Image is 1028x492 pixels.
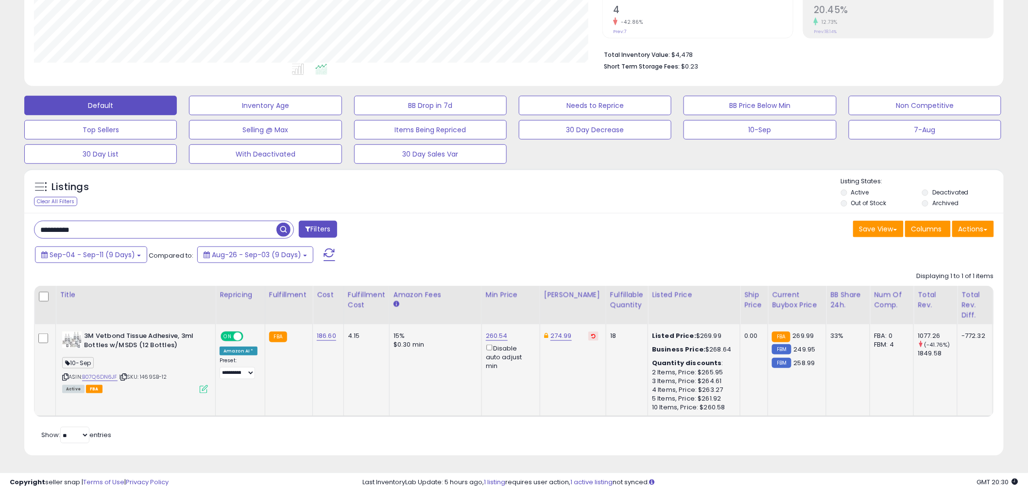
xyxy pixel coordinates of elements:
button: Columns [905,221,951,237]
button: Sep-04 - Sep-11 (9 Days) [35,246,147,263]
a: B07Q6DN6JF [82,373,118,381]
div: Listed Price [652,290,736,300]
small: Prev: 18.14% [814,29,837,35]
button: BB Drop in 7d [354,96,507,115]
div: : [652,359,733,368]
small: Prev: 7 [613,29,626,35]
span: | SKU: 1469SB-12 [119,373,167,381]
span: FBA [86,385,103,393]
button: 30 Day Sales Var [354,144,507,164]
span: Show: entries [41,430,111,439]
span: ON [222,333,234,341]
label: Active [851,188,869,196]
button: Items Being Repriced [354,120,507,140]
span: Columns [911,224,942,234]
div: $269.99 [652,332,733,340]
button: 10-Sep [684,120,836,140]
span: All listings currently available for purchase on Amazon [62,385,85,393]
span: 10-Sep [62,357,94,369]
div: Num of Comp. [874,290,909,310]
div: 0.00 [744,332,760,340]
div: 15% [394,332,474,340]
b: Total Inventory Value: [604,51,670,59]
button: 7-Aug [849,120,1001,140]
li: $4,478 [604,48,987,60]
img: 51p6JQrn7xL._SL40_.jpg [62,332,82,348]
a: 186.60 [317,331,336,341]
label: Archived [932,199,959,207]
div: Title [60,290,211,300]
h2: 20.45% [814,4,994,18]
button: Selling @ Max [189,120,342,140]
label: Out of Stock [851,199,887,207]
div: FBM: 4 [874,340,906,349]
div: Amazon Fees [394,290,478,300]
div: 33% [830,332,862,340]
div: 18 [610,332,640,340]
span: 258.99 [794,358,815,368]
div: Current Buybox Price [772,290,822,310]
div: [PERSON_NAME] [544,290,602,300]
button: Filters [299,221,337,238]
div: 4 Items, Price: $263.27 [652,386,733,394]
span: Sep-04 - Sep-11 (9 Days) [50,250,135,260]
span: 269.99 [793,331,814,340]
div: ASIN: [62,332,208,392]
span: Compared to: [149,251,193,260]
div: Total Rev. [918,290,953,310]
button: Needs to Reprice [519,96,671,115]
div: 2 Items, Price: $265.95 [652,368,733,377]
div: 5 Items, Price: $261.92 [652,394,733,403]
button: Inventory Age [189,96,342,115]
div: 1849.58 [918,349,957,358]
span: Aug-26 - Sep-03 (9 Days) [212,250,301,260]
div: Cost [317,290,340,300]
div: 4.15 [348,332,382,340]
div: Preset: [220,357,257,379]
p: Listing States: [841,177,1004,186]
a: 1 active listing [571,477,613,487]
div: Fulfillable Quantity [610,290,644,310]
div: 3 Items, Price: $264.61 [652,377,733,386]
b: Business Price: [652,345,705,354]
div: BB Share 24h. [830,290,866,310]
small: FBM [772,358,791,368]
div: Total Rev. Diff. [961,290,989,320]
small: FBA [269,332,287,342]
div: $0.30 min [394,340,474,349]
div: Ship Price [744,290,764,310]
h2: 4 [613,4,793,18]
div: $268.64 [652,345,733,354]
button: Save View [853,221,904,237]
button: Aug-26 - Sep-03 (9 Days) [197,246,313,263]
b: Short Term Storage Fees: [604,62,680,70]
strong: Copyright [10,477,45,487]
h5: Listings [51,180,89,194]
div: Clear All Filters [34,197,77,206]
button: 30 Day List [24,144,177,164]
div: Fulfillment [269,290,308,300]
div: seller snap | | [10,478,169,487]
small: (-41.76%) [925,341,950,349]
div: Last InventoryLab Update: 5 hours ago, requires user action, not synced. [363,478,1018,487]
b: 3M Vetbond Tissue Adhesive, 3ml Bottles w/MSDS (12 Bottles) [84,332,202,352]
label: Deactivated [932,188,969,196]
a: Privacy Policy [126,477,169,487]
button: Non Competitive [849,96,1001,115]
div: Repricing [220,290,261,300]
span: 2025-09-11 20:30 GMT [977,477,1018,487]
div: Disable auto adjust min [486,343,532,370]
div: 10 Items, Price: $260.58 [652,403,733,412]
small: -42.86% [617,18,643,26]
div: Displaying 1 to 1 of 1 items [917,272,994,281]
small: Amazon Fees. [394,300,399,309]
b: Quantity discounts [652,358,722,368]
small: 12.73% [818,18,838,26]
div: Min Price [486,290,536,300]
button: With Deactivated [189,144,342,164]
small: FBA [772,332,790,342]
a: 274.99 [550,331,572,341]
div: Fulfillment Cost [348,290,385,310]
div: FBA: 0 [874,332,906,340]
button: BB Price Below Min [684,96,836,115]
